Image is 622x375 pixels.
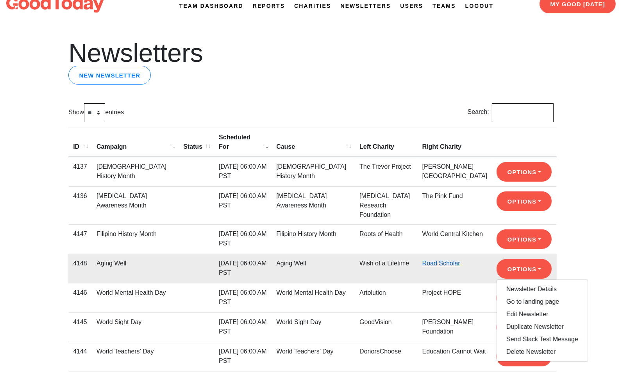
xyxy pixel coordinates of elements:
[214,283,272,312] td: [DATE] 06:00 AM PST
[422,260,460,267] a: Road Scholar
[492,103,554,122] input: Search:
[68,224,92,254] td: 4147
[294,2,331,10] a: Charities
[92,312,179,342] td: World Sight Day
[68,128,92,157] th: ID: activate to sort column ascending
[497,279,588,362] div: Options
[68,40,554,66] h1: Newsletters
[92,128,179,157] th: Campaign: activate to sort column ascending
[68,103,124,122] label: Show entries
[359,348,401,355] a: DonorsChoose
[214,157,272,186] td: [DATE] 06:00 AM PST
[68,283,92,312] td: 4146
[92,186,179,224] td: [MEDICAL_DATA] Awareness Month
[497,296,588,308] a: Go to landing page
[497,321,588,333] a: Duplicate Newsletter
[179,128,214,157] th: Status: activate to sort column ascending
[497,283,588,296] a: Newsletter Details
[92,224,179,254] td: Filipino History Month
[272,224,355,254] td: Filipino History Month
[214,254,272,283] td: [DATE] 06:00 AM PST
[68,66,151,85] a: New newsletter
[418,128,492,157] th: Right Charity
[214,312,272,342] td: [DATE] 06:00 AM PST
[68,157,92,186] td: 4137
[68,312,92,342] td: 4145
[68,186,92,224] td: 4136
[359,260,409,267] a: Wish of a Lifetime
[422,193,463,199] a: The Pink Fund
[272,186,355,224] td: [MEDICAL_DATA] Awareness Month
[214,128,272,157] th: Scheduled For: activate to sort column ascending
[497,333,588,346] a: Send Slack Test Message
[359,193,410,218] a: [MEDICAL_DATA] Research Foundation
[497,229,552,249] button: Options
[359,163,411,170] a: The Trevor Project
[272,157,355,186] td: [DEMOGRAPHIC_DATA] History Month
[497,191,552,211] button: Options
[272,254,355,283] td: Aging Well
[272,342,355,371] td: World Teachers’ Day
[214,342,272,371] td: [DATE] 06:00 AM PST
[465,2,493,10] a: Logout
[355,128,418,157] th: Left Charity
[253,2,285,10] a: Reports
[84,103,105,122] select: Showentries
[422,289,461,296] a: Project HOPE
[433,2,456,10] a: Teams
[359,319,391,325] a: GoodVision
[68,342,92,371] td: 4144
[272,283,355,312] td: World Mental Health Day
[92,342,179,371] td: World Teachers’ Day
[400,2,423,10] a: Users
[422,231,483,237] a: World Central Kitchen
[214,186,272,224] td: [DATE] 06:00 AM PST
[179,2,243,10] a: Team Dashboard
[214,224,272,254] td: [DATE] 06:00 AM PST
[68,254,92,283] td: 4148
[92,254,179,283] td: Aging Well
[359,289,386,296] a: Artolution
[92,283,179,312] td: World Mental Health Day
[272,312,355,342] td: World Sight Day
[359,231,402,237] a: Roots of Health
[497,259,552,279] button: Options
[341,2,391,10] a: Newsletters
[468,103,554,122] label: Search:
[272,128,355,157] th: Cause: activate to sort column ascending
[422,163,488,179] a: [PERSON_NAME][GEOGRAPHIC_DATA]
[497,308,588,321] a: Edit Newsletter
[92,157,179,186] td: [DEMOGRAPHIC_DATA] History Month
[497,162,552,182] button: Options
[422,348,486,355] a: Education Cannot Wait
[422,319,474,335] a: [PERSON_NAME] Foundation
[497,346,588,358] a: Delete Newsletter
